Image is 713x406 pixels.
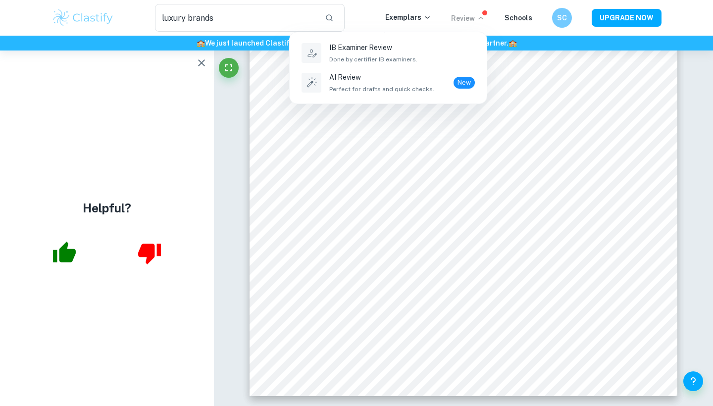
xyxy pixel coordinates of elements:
[329,85,434,94] span: Perfect for drafts and quick checks.
[329,72,434,83] p: AI Review
[300,70,477,96] a: AI ReviewPerfect for drafts and quick checks.New
[300,40,477,66] a: IB Examiner ReviewDone by certifier IB examiners.
[454,78,475,88] span: New
[329,42,417,53] p: IB Examiner Review
[329,55,417,64] span: Done by certifier IB examiners.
